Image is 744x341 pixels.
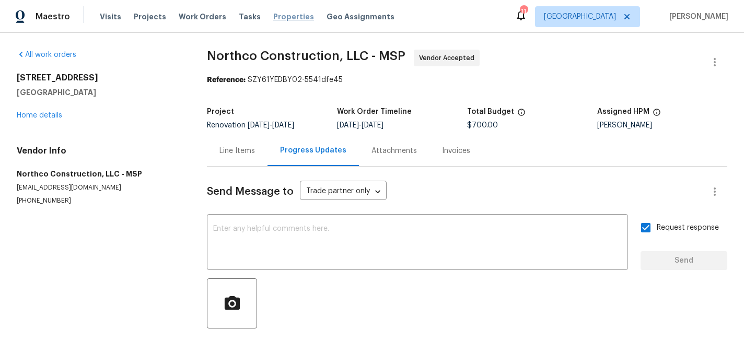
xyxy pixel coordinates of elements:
[327,11,394,22] span: Geo Assignments
[597,108,649,115] h5: Assigned HPM
[657,222,719,233] span: Request response
[248,122,270,129] span: [DATE]
[419,53,479,63] span: Vendor Accepted
[653,108,661,122] span: The hpm assigned to this work order.
[17,73,182,83] h2: [STREET_ADDRESS]
[207,108,234,115] h5: Project
[239,13,261,20] span: Tasks
[17,51,76,58] a: All work orders
[36,11,70,22] span: Maestro
[207,75,727,85] div: SZY61YEDBY02-5541dfe45
[597,122,727,129] div: [PERSON_NAME]
[17,183,182,192] p: [EMAIL_ADDRESS][DOMAIN_NAME]
[207,50,405,62] span: Northco Construction, LLC - MSP
[134,11,166,22] span: Projects
[248,122,294,129] span: -
[467,108,514,115] h5: Total Budget
[520,6,527,17] div: 11
[17,112,62,119] a: Home details
[272,122,294,129] span: [DATE]
[544,11,616,22] span: [GEOGRAPHIC_DATA]
[337,122,383,129] span: -
[337,108,412,115] h5: Work Order Timeline
[179,11,226,22] span: Work Orders
[371,146,417,156] div: Attachments
[517,108,526,122] span: The total cost of line items that have been proposed by Opendoor. This sum includes line items th...
[219,146,255,156] div: Line Items
[17,169,182,179] h5: Northco Construction, LLC - MSP
[17,87,182,98] h5: [GEOGRAPHIC_DATA]
[207,122,294,129] span: Renovation
[17,196,182,205] p: [PHONE_NUMBER]
[442,146,470,156] div: Invoices
[300,183,387,201] div: Trade partner only
[280,145,346,156] div: Progress Updates
[362,122,383,129] span: [DATE]
[273,11,314,22] span: Properties
[665,11,728,22] span: [PERSON_NAME]
[100,11,121,22] span: Visits
[337,122,359,129] span: [DATE]
[17,146,182,156] h4: Vendor Info
[207,76,246,84] b: Reference:
[467,122,498,129] span: $700.00
[207,186,294,197] span: Send Message to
